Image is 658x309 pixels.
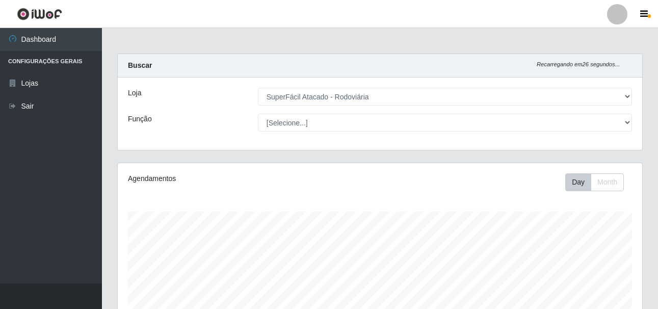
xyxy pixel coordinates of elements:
[128,114,152,124] label: Função
[128,173,329,184] div: Agendamentos
[17,8,62,20] img: CoreUI Logo
[537,61,620,67] i: Recarregando em 26 segundos...
[591,173,624,191] button: Month
[565,173,624,191] div: First group
[565,173,591,191] button: Day
[128,88,141,98] label: Loja
[128,61,152,69] strong: Buscar
[565,173,632,191] div: Toolbar with button groups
